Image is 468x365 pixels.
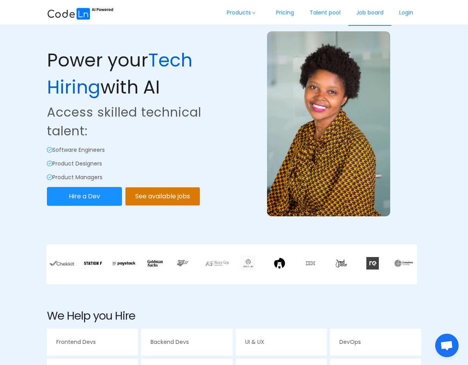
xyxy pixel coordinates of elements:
i: icon: check-circle [47,161,52,166]
img: razor.decf57ec.webp [205,260,230,267]
span: UI & UX [245,338,264,346]
img: delt.973b3143.webp [240,255,256,271]
img: ibm.f019ecc1.webp [306,261,315,265]
a: Backend Devs [141,329,232,356]
h2: We Help you Hire [47,309,421,323]
img: example [267,31,390,216]
img: redata.c317da48.svg [366,257,379,270]
a: UI & UX [236,329,327,356]
span: DevOps [339,338,361,346]
img: ai.87e98a1d.svg [47,7,113,20]
img: Paystack.7c8f16c5.webp [111,257,136,269]
p: Software Engineers [47,146,233,154]
a: DevOps [330,329,421,356]
img: tilig.e9f7ecdc.png [273,257,286,270]
div: Open chat [435,334,459,357]
i: icon: check-circle [47,174,52,180]
p: Product Designers [47,160,233,168]
button: Hire a Dev [47,187,122,206]
a: Frontend Devs [47,329,138,356]
img: stationf.7781c04a.png [84,258,102,268]
img: nibss.883cf671.png [175,258,197,269]
i: icon: check-circle [47,147,52,153]
i: icon: down [251,11,256,15]
span: Backend Devs [151,338,189,346]
img: 3JiQAAAAAABZABt8ruoJIq32+N62SQO0hFKGtpKBtqUKlH8dAofS56CJ7FppICrj1pHkAOPKAAA= [334,258,350,269]
p: Product Managers [47,173,233,182]
p: Access skilled technical talent: [47,103,233,140]
p: Power your with AI [47,47,233,101]
img: chekkit.0bccf985.webp [49,261,74,266]
img: xNYAAAAAA= [394,260,413,267]
button: See available jobs [125,187,200,206]
img: goldman.0b538e24.svg [147,260,163,267]
span: Frontend Devs [56,338,96,346]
